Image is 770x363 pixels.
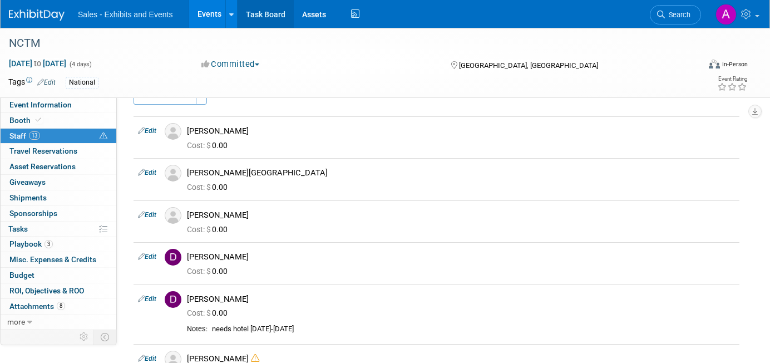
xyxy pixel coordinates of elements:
span: Search [665,11,690,19]
a: Booth [1,113,116,128]
span: Budget [9,271,34,279]
span: 0.00 [187,183,232,192]
div: National [66,77,98,89]
a: Shipments [1,190,116,205]
span: Shipments [9,193,47,202]
span: Cost: $ [187,225,212,234]
span: Attachments [9,302,65,311]
a: Sponsorships [1,206,116,221]
span: Misc. Expenses & Credits [9,255,96,264]
img: Associate-Profile-5.png [165,207,181,224]
a: more [1,315,116,330]
span: [GEOGRAPHIC_DATA], [GEOGRAPHIC_DATA] [459,61,598,70]
span: 0.00 [187,308,232,317]
i: Booth reservation complete [36,117,41,123]
span: Cost: $ [187,183,212,192]
span: Cost: $ [187,141,212,150]
div: needs hotel [DATE]-[DATE] [212,325,735,334]
td: Tags [8,76,56,89]
img: D.jpg [165,249,181,266]
span: Sponsorships [9,209,57,218]
span: 0.00 [187,267,232,276]
img: ExhibitDay [9,9,65,21]
span: Travel Reservations [9,146,77,155]
a: Travel Reservations [1,144,116,159]
a: ROI, Objectives & ROO [1,283,116,298]
button: Committed [198,58,264,70]
span: Giveaways [9,178,46,187]
i: Double-book Warning! [251,354,259,362]
a: Edit [138,355,156,362]
a: Misc. Expenses & Credits [1,252,116,267]
span: Cost: $ [187,308,212,317]
div: Event Format [639,58,748,75]
img: D.jpg [165,291,181,308]
div: [PERSON_NAME] [187,126,735,136]
a: Giveaways [1,175,116,190]
div: Notes: [187,325,208,333]
a: Edit [138,295,156,303]
span: more [7,317,25,326]
span: Cost: $ [187,267,212,276]
img: Alexandra Horne [715,4,737,25]
span: Asset Reservations [9,162,76,171]
span: Tasks [8,224,28,233]
td: Personalize Event Tab Strip [75,330,94,344]
a: Staff13 [1,129,116,144]
span: Sales - Exhibits and Events [78,10,172,19]
img: Associate-Profile-5.png [165,123,181,140]
span: Staff [9,131,40,140]
a: Attachments8 [1,299,116,314]
span: (4 days) [68,61,92,68]
span: 8 [57,302,65,310]
span: Event Information [9,100,72,109]
div: [PERSON_NAME] [187,210,735,220]
div: NCTM [5,33,685,53]
img: Associate-Profile-5.png [165,165,181,181]
a: Budget [1,268,116,283]
div: In-Person [722,60,748,68]
span: 3 [45,240,53,248]
div: [PERSON_NAME] [187,252,735,262]
a: Playbook3 [1,237,116,252]
a: Tasks [1,222,116,237]
span: 0.00 [187,225,232,234]
a: Edit [138,127,156,135]
span: Potential Scheduling Conflict -- at least one attendee is tagged in another overlapping event. [100,131,107,141]
a: Edit [37,79,56,86]
span: 0.00 [187,141,232,150]
span: to [32,59,43,68]
a: Edit [138,169,156,176]
a: Event Information [1,97,116,112]
td: Toggle Event Tabs [94,330,117,344]
a: Edit [138,211,156,219]
a: Asset Reservations [1,159,116,174]
a: Search [650,5,701,24]
div: [PERSON_NAME][GEOGRAPHIC_DATA] [187,168,735,178]
span: Booth [9,116,43,125]
span: ROI, Objectives & ROO [9,286,84,295]
span: [DATE] [DATE] [8,58,67,68]
div: Event Rating [717,76,747,82]
span: 13 [29,131,40,140]
div: [PERSON_NAME] [187,294,735,305]
img: Format-Inperson.png [709,60,720,68]
span: Playbook [9,239,53,248]
a: Edit [138,253,156,261]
